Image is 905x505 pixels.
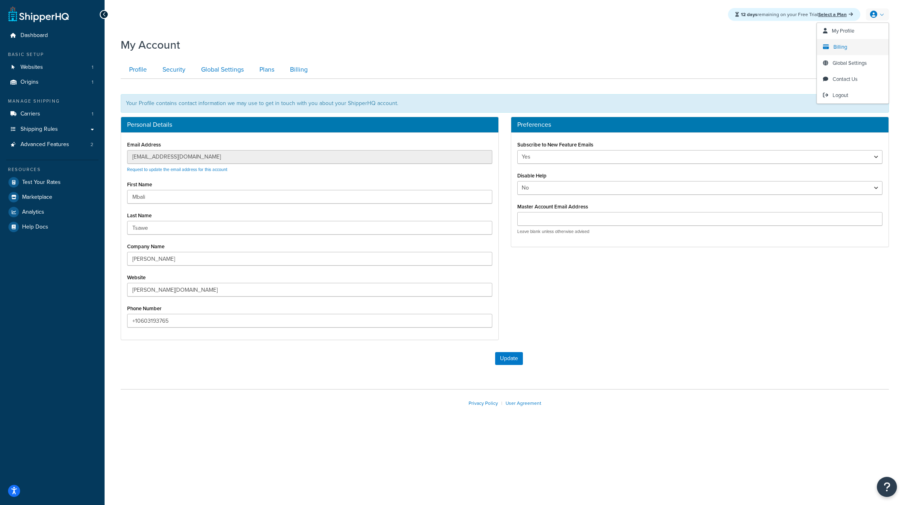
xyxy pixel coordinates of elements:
a: User Agreement [506,400,541,407]
a: Help Docs [6,220,99,234]
span: Logout [833,91,848,99]
label: Phone Number [127,305,162,311]
a: Billing [282,61,314,79]
h3: Preferences [517,121,882,128]
a: Billing [817,39,889,55]
label: First Name [127,181,152,188]
span: My Profile [832,27,854,35]
span: Origins [21,79,39,86]
span: Global Settings [833,59,867,67]
a: Security [154,61,192,79]
span: Billing [833,43,847,51]
a: Profile [121,61,153,79]
button: Update [495,352,523,365]
span: Marketplace [22,194,52,201]
li: Carriers [6,107,99,122]
span: 1 [92,64,93,71]
a: My Profile [817,23,889,39]
a: Contact Us [817,71,889,87]
span: Shipping Rules [21,126,58,133]
a: Plans [251,61,281,79]
span: Dashboard [21,32,48,39]
p: Leave blank unless otherwise advised [517,229,882,235]
span: Help Docs [22,224,48,231]
label: Company Name [127,243,165,249]
span: Carriers [21,111,40,117]
a: Global Settings [193,61,250,79]
label: Website [127,274,146,280]
h1: My Account [121,37,180,53]
label: Subscribe to New Feature Emails [517,142,593,148]
a: Websites 1 [6,60,99,75]
div: Your Profile contains contact information we may use to get in touch with you about your ShipperH... [121,94,889,113]
a: Logout [817,87,889,103]
span: Advanced Features [21,141,69,148]
span: 1 [92,111,93,117]
button: Open Resource Center [877,477,897,497]
span: | [501,400,502,407]
li: Origins [6,75,99,90]
a: Dashboard [6,28,99,43]
a: Global Settings [817,55,889,71]
a: Select a Plan [818,11,853,18]
div: remaining on your Free Trial [728,8,860,21]
a: Shipping Rules [6,122,99,137]
div: Basic Setup [6,51,99,58]
span: Websites [21,64,43,71]
label: Disable Help [517,173,547,179]
label: Last Name [127,212,152,218]
a: Origins 1 [6,75,99,90]
a: ShipperHQ Home [8,6,69,22]
a: Marketplace [6,190,99,204]
a: Test Your Rates [6,175,99,190]
span: 1 [92,79,93,86]
a: Carriers 1 [6,107,99,122]
label: Email Address [127,142,161,148]
a: Request to update the email address for this account [127,166,227,173]
div: Manage Shipping [6,98,99,105]
span: 2 [90,141,93,148]
span: Contact Us [833,75,858,83]
div: Resources [6,166,99,173]
a: Privacy Policy [469,400,498,407]
a: Analytics [6,205,99,219]
strong: 12 days [741,11,757,18]
span: Test Your Rates [22,179,61,186]
h3: Personal Details [127,121,492,128]
li: Websites [6,60,99,75]
label: Master Account Email Address [517,204,588,210]
span: Analytics [22,209,44,216]
li: Advanced Features [6,137,99,152]
a: Advanced Features 2 [6,137,99,152]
